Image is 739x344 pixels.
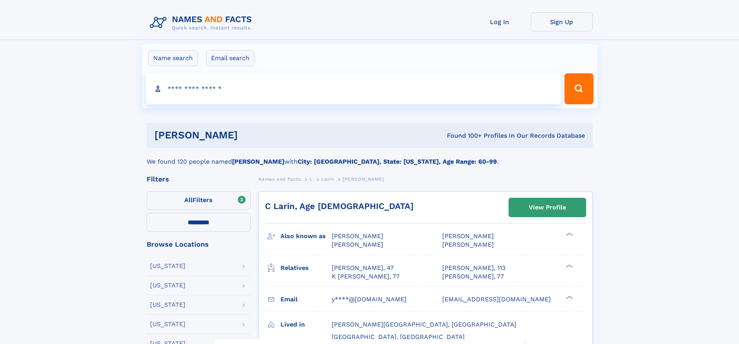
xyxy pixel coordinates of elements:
span: [PERSON_NAME] [442,241,494,248]
input: search input [146,73,561,104]
a: Larin [321,174,334,184]
img: Logo Names and Facts [147,12,258,33]
span: Larin [321,176,334,182]
a: [PERSON_NAME], 77 [442,272,504,281]
span: [PERSON_NAME] [332,232,383,240]
span: [PERSON_NAME] [442,232,494,240]
label: Email search [206,50,254,66]
span: [PERSON_NAME] [343,176,384,182]
div: [US_STATE] [150,302,185,308]
label: Name search [148,50,198,66]
div: We found 120 people named with . [147,148,593,166]
a: Sign Up [531,12,593,31]
div: View Profile [529,199,566,216]
a: C Larin, Age [DEMOGRAPHIC_DATA] [265,201,414,211]
span: [EMAIL_ADDRESS][DOMAIN_NAME] [442,296,551,303]
span: [PERSON_NAME] [332,241,383,248]
a: K [PERSON_NAME], 77 [332,272,400,281]
h3: Relatives [280,261,332,275]
div: ❯ [564,263,573,268]
b: City: [GEOGRAPHIC_DATA], State: [US_STATE], Age Range: 60-99 [298,158,497,165]
a: Log In [469,12,531,31]
div: [US_STATE] [150,282,185,289]
div: ❯ [564,295,573,300]
a: [PERSON_NAME], 113 [442,264,505,272]
span: L [310,176,313,182]
a: Names and Facts [258,174,301,184]
span: [GEOGRAPHIC_DATA], [GEOGRAPHIC_DATA] [332,333,465,341]
button: Search Button [564,73,593,104]
div: [US_STATE] [150,321,185,327]
a: [PERSON_NAME], 47 [332,264,394,272]
a: L [310,174,313,184]
div: Filters [147,176,251,183]
div: ❯ [564,232,573,237]
label: Filters [147,191,251,210]
a: View Profile [509,198,586,217]
h3: Lived in [280,318,332,331]
h1: [PERSON_NAME] [154,130,343,140]
span: All [184,196,192,204]
div: Found 100+ Profiles In Our Records Database [342,131,585,140]
span: [PERSON_NAME][GEOGRAPHIC_DATA], [GEOGRAPHIC_DATA] [332,321,516,328]
b: [PERSON_NAME] [232,158,284,165]
div: [US_STATE] [150,263,185,269]
div: Browse Locations [147,241,251,248]
h3: Email [280,293,332,306]
h3: Also known as [280,230,332,243]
